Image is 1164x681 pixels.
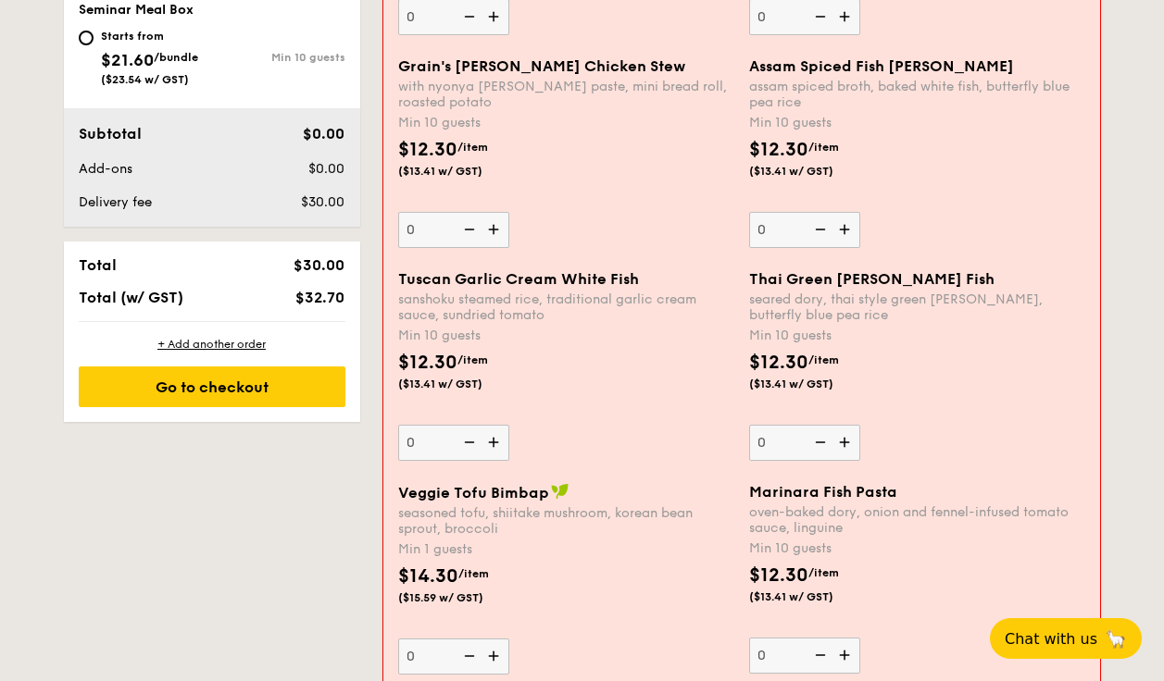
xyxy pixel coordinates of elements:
div: Min 10 guests [749,114,1085,132]
img: icon-reduce.1d2dbef1.svg [805,212,832,247]
span: /item [458,567,489,580]
input: Starts from$21.60/bundle($23.54 w/ GST)Min 10 guests [79,31,94,45]
span: $30.00 [294,256,344,274]
img: icon-reduce.1d2dbef1.svg [454,638,482,674]
span: /item [457,353,488,366]
div: seared dory, thai style green [PERSON_NAME], butterfly blue pea rice [749,291,1085,323]
span: Total (w/ GST) [79,289,183,306]
div: with nyonya [PERSON_NAME] paste, mini bread roll, roasted potato [398,79,734,110]
div: + Add another order [79,337,345,352]
span: Grain's [PERSON_NAME] Chicken Stew [398,57,685,75]
img: icon-add.58712e84.svg [482,638,509,674]
div: Min 10 guests [749,327,1085,345]
span: $0.00 [308,161,344,177]
span: $30.00 [301,194,344,210]
input: Tuscan Garlic Cream White Fishsanshoku steamed rice, traditional garlic cream sauce, sundried tom... [398,425,509,461]
input: Marinara Fish Pastaoven-baked dory, onion and fennel-infused tomato sauce, linguineMin 10 guests$... [749,638,860,674]
span: ($23.54 w/ GST) [101,73,189,86]
button: Chat with us🦙 [990,618,1142,659]
span: ($13.41 w/ GST) [749,589,875,604]
img: icon-add.58712e84.svg [482,212,509,247]
span: Seminar Meal Box [79,2,194,18]
input: Grain's [PERSON_NAME] Chicken Stewwith nyonya [PERSON_NAME] paste, mini bread roll, roasted potat... [398,212,509,248]
div: Min 10 guests [398,114,734,132]
span: /item [808,353,839,366]
span: $12.30 [398,139,457,161]
span: Delivery fee [79,194,152,210]
div: Starts from [101,29,198,43]
div: Min 10 guests [398,327,734,345]
span: $12.30 [749,139,808,161]
img: icon-add.58712e84.svg [832,638,860,673]
span: $12.30 [749,564,808,587]
span: ($13.41 w/ GST) [749,377,875,391]
span: Total [79,256,117,274]
input: Assam Spiced Fish [PERSON_NAME]assam spiced broth, baked white fish, butterfly blue pea riceMin 1... [749,212,860,248]
div: Min 10 guests [212,51,345,64]
div: seasoned tofu, shiitake mushroom, korean bean sprout, broccoli [398,505,734,537]
span: ($13.41 w/ GST) [398,377,524,391]
span: /bundle [154,51,198,64]
img: icon-reduce.1d2dbef1.svg [805,425,832,460]
img: icon-add.58712e84.svg [832,425,860,460]
input: Thai Green [PERSON_NAME] Fishseared dory, thai style green [PERSON_NAME], butterfly blue pea rice... [749,425,860,461]
div: oven-baked dory, onion and fennel-infused tomato sauce, linguine [749,504,1085,536]
img: icon-reduce.1d2dbef1.svg [805,638,832,673]
span: Marinara Fish Pasta [749,483,897,501]
span: ($13.41 w/ GST) [398,164,524,179]
img: icon-reduce.1d2dbef1.svg [454,212,482,247]
span: $0.00 [303,125,344,142]
span: $21.60 [101,50,154,70]
img: icon-vegan.f8ff3823.svg [551,483,569,500]
span: ($15.59 w/ GST) [398,590,524,605]
span: $12.30 [398,352,457,374]
span: /item [808,141,839,154]
div: sanshoku steamed rice, traditional garlic cream sauce, sundried tomato [398,291,734,323]
span: Subtotal [79,125,142,142]
span: Veggie Tofu Bimbap [398,484,549,501]
div: Go to checkout [79,366,345,407]
span: /item [808,566,839,579]
span: Add-ons [79,161,132,177]
span: 🦙 [1105,628,1127,650]
span: ($13.41 w/ GST) [749,164,875,179]
span: Tuscan Garlic Cream White Fish [398,270,639,288]
span: $32.70 [295,289,344,306]
span: $14.30 [398,565,458,588]
img: icon-add.58712e84.svg [482,425,509,460]
img: icon-add.58712e84.svg [832,212,860,247]
span: Chat with us [1005,630,1097,648]
span: Thai Green [PERSON_NAME] Fish [749,270,995,288]
span: $12.30 [749,352,808,374]
span: Assam Spiced Fish [PERSON_NAME] [749,57,1014,75]
div: assam spiced broth, baked white fish, butterfly blue pea rice [749,79,1085,110]
input: Veggie Tofu Bimbapseasoned tofu, shiitake mushroom, korean bean sprout, broccoliMin 1 guests$14.3... [398,638,509,675]
img: icon-reduce.1d2dbef1.svg [454,425,482,460]
span: /item [457,141,488,154]
div: Min 10 guests [749,539,1085,558]
div: Min 1 guests [398,540,734,559]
